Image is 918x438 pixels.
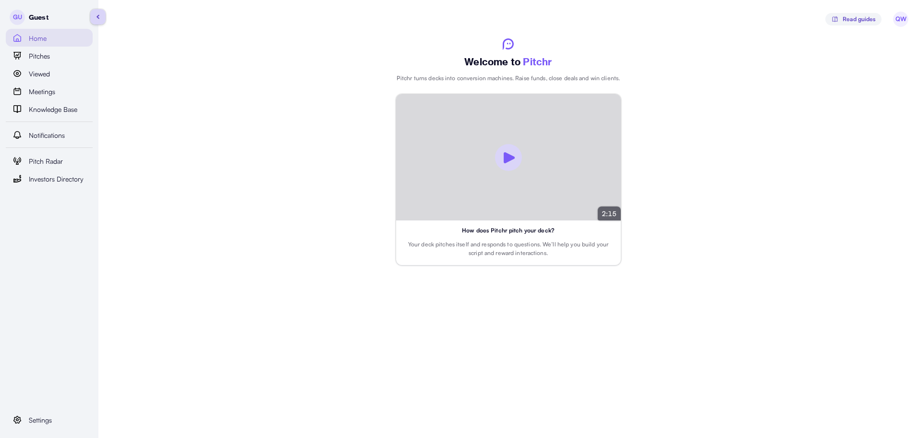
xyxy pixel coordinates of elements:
span: Settings [29,415,52,426]
span: Pitchr [523,56,552,68]
p: Guest [29,12,48,23]
span: Meetings [29,86,55,97]
span: QW [893,12,908,27]
p: 2:15 [602,208,617,219]
span: Viewed [29,69,50,79]
button: Read guides [825,13,882,25]
button: sidebar-button [90,9,106,24]
span: GU [10,10,25,25]
p: Pitchr turns decks into conversion machines. Raise funds, close deals and win clients. [397,74,620,83]
img: play button [504,152,515,163]
p: How does Pitchr pitch your deck? [406,226,611,235]
p: Your deck pitches itself and responds to questions. We’ll help you build your script and reward i... [406,240,611,257]
span: Home [29,33,47,44]
img: svg%3e [831,15,839,23]
p: Welcome to [464,56,552,68]
span: Pitch Radar [29,156,63,167]
span: Read guides [843,13,876,25]
img: svg%3e [503,38,514,50]
span: Knowledge Base [29,104,77,115]
span: Notifications [29,130,65,141]
img: sidebar-button [97,14,99,19]
span: Investors Directory [29,174,84,184]
span: Pitches [29,51,50,61]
